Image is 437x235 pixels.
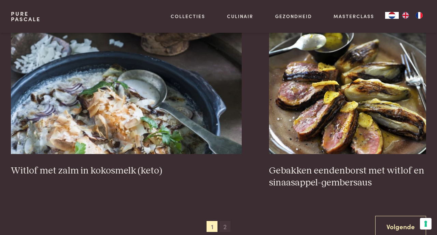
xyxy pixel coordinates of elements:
span: 2 [220,221,230,232]
div: Language [385,12,399,19]
img: Gebakken eendenborst met witlof en sinaasappel-gembersaus [269,17,426,154]
a: Culinair [227,13,253,20]
a: NL [385,12,399,19]
button: Uw voorkeuren voor toestemming voor trackingtechnologieën [420,218,432,230]
a: PurePascale [11,11,41,22]
ul: Language list [399,12,426,19]
a: Gebakken eendenborst met witlof en sinaasappel-gembersaus Gebakken eendenborst met witlof en sina... [269,17,426,189]
a: Collecties [171,13,205,20]
a: FR [412,12,426,19]
h3: Gebakken eendenborst met witlof en sinaasappel-gembersaus [269,165,426,189]
a: Masterclass [334,13,374,20]
a: Witlof met zalm in kokosmelk (keto) Witlof met zalm in kokosmelk (keto) [11,17,242,177]
h3: Witlof met zalm in kokosmelk (keto) [11,165,242,177]
a: Gezondheid [275,13,312,20]
span: 1 [207,221,217,232]
aside: Language selected: Nederlands [385,12,426,19]
img: Witlof met zalm in kokosmelk (keto) [11,17,242,154]
a: EN [399,12,412,19]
